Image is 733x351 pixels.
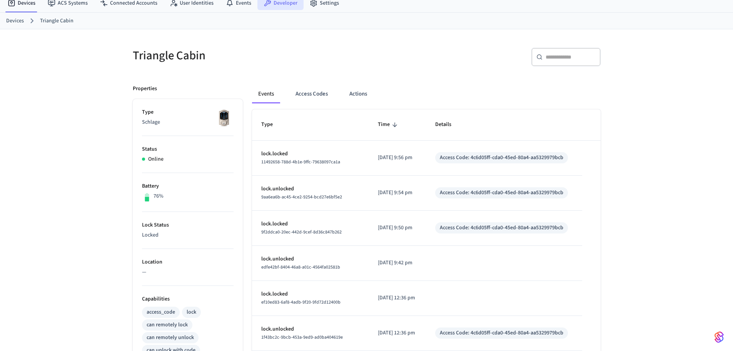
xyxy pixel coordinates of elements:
span: Details [435,119,461,131]
p: Location [142,258,234,266]
img: SeamLogoGradient.69752ec5.svg [715,331,724,343]
div: lock [187,308,196,316]
div: Access Code: 4c6d05ff-cda0-45ed-80a4-aa5329979bcb [440,329,563,337]
p: [DATE] 12:36 pm [378,294,417,302]
img: Schlage Sense Smart Deadbolt with Camelot Trim, Front [214,108,234,128]
a: Triangle Cabin [40,17,73,25]
p: lock.locked [261,220,360,228]
p: Properties [133,85,157,93]
p: lock.unlocked [261,255,360,263]
p: lock.unlocked [261,325,360,333]
p: Lock Status [142,221,234,229]
button: Access Codes [289,85,334,103]
span: 11492658-788d-4b1e-9ffc-79638097ca1a [261,159,340,165]
p: Online [148,155,164,163]
p: [DATE] 9:50 pm [378,224,417,232]
div: Access Code: 4c6d05ff-cda0-45ed-80a4-aa5329979bcb [440,189,563,197]
span: Type [261,119,283,131]
p: Battery [142,182,234,190]
span: 1f43bc2c-9bcb-453a-9ed9-ad0ba404619e [261,334,343,341]
h5: Triangle Cabin [133,48,362,64]
p: Locked [142,231,234,239]
p: lock.locked [261,150,360,158]
span: Time [378,119,400,131]
div: can remotely lock [147,321,188,329]
button: Events [252,85,280,103]
div: ant example [252,85,601,103]
div: can remotely unlock [147,334,194,342]
p: Type [142,108,234,116]
p: — [142,268,234,276]
p: lock.locked [261,290,360,298]
p: Status [142,145,234,153]
p: [DATE] 9:54 pm [378,189,417,197]
p: 76% [154,192,164,200]
span: ef10ed83-6af8-4adb-9f20-9fd72d12400b [261,299,341,306]
span: 9aa6ea6b-ac45-4ce2-9254-bcd27e6bf5e2 [261,194,342,200]
div: access_code [147,308,175,316]
p: [DATE] 9:42 pm [378,259,417,267]
p: [DATE] 9:56 pm [378,154,417,162]
div: Access Code: 4c6d05ff-cda0-45ed-80a4-aa5329979bcb [440,154,563,162]
span: edfe42bf-8404-46a8-a01c-4564fa02581b [261,264,340,270]
span: 9f2ddca0-20ec-442d-9cef-8d36c847b262 [261,229,342,235]
div: Access Code: 4c6d05ff-cda0-45ed-80a4-aa5329979bcb [440,224,563,232]
p: Capabilities [142,295,234,303]
button: Actions [343,85,373,103]
a: Devices [6,17,24,25]
p: [DATE] 12:36 pm [378,329,417,337]
p: Schlage [142,118,234,126]
p: lock.unlocked [261,185,360,193]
